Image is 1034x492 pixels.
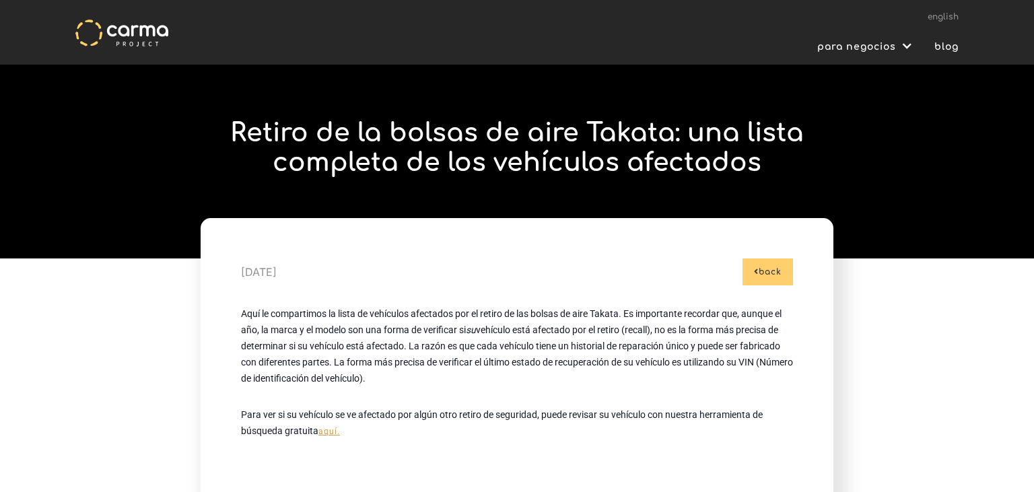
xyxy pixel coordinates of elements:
a: aquí. [318,427,340,436]
a: english [928,12,959,22]
h1: Retiro de la bolsas de aire Takata: una lista completa de los vehículos afectados [201,118,833,178]
div: para negocios [809,38,899,56]
div: [DATE] [241,263,277,281]
a: blog [926,38,959,56]
strong:  [754,267,759,276]
p: Aquí le compartimos la lista de vehículos afectados por el retiro de las bolsas de aire Takata. E... [241,306,793,386]
p: ‍ [241,460,793,476]
div: para negocios [796,38,926,63]
a: back [743,258,793,285]
img: Carma Project logo [75,20,168,46]
em: su [466,324,476,335]
p: Para ver si su vehículo se ve afectado por algún otro retiro de seguridad, puede revisar su vehíc... [241,407,793,440]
